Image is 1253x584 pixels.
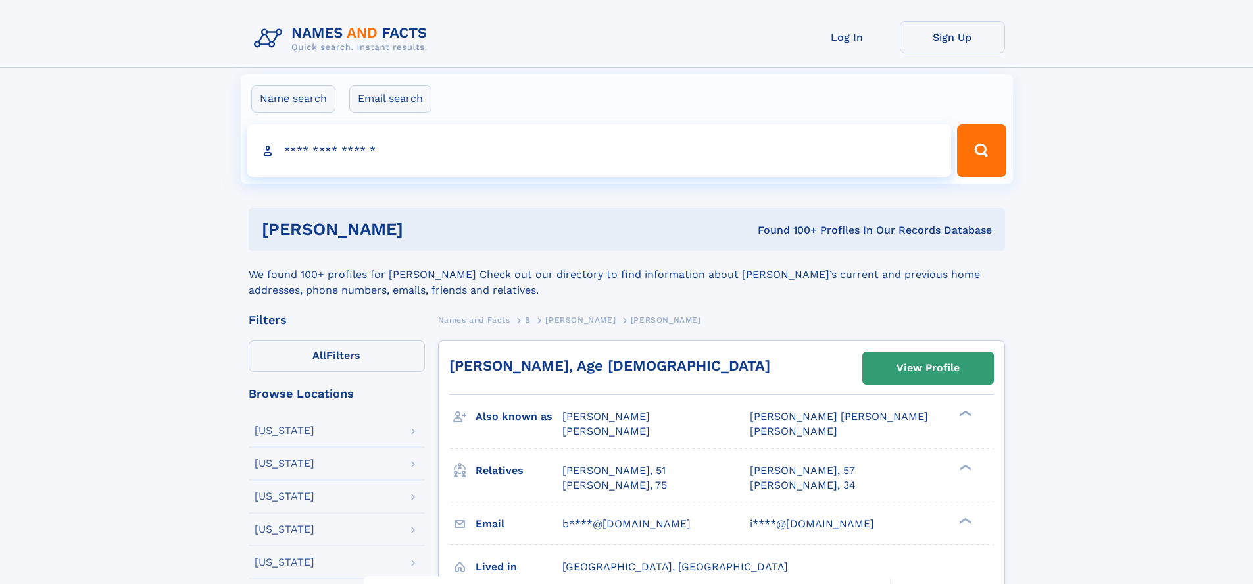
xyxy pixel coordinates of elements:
div: ❯ [956,463,972,471]
div: [US_STATE] [255,491,314,502]
a: Names and Facts [438,311,510,328]
span: [GEOGRAPHIC_DATA], [GEOGRAPHIC_DATA] [562,560,788,573]
a: Log In [795,21,900,53]
span: [PERSON_NAME] [PERSON_NAME] [750,410,928,423]
div: [US_STATE] [255,524,314,535]
a: [PERSON_NAME], Age [DEMOGRAPHIC_DATA] [449,358,770,374]
div: Found 100+ Profiles In Our Records Database [580,223,992,238]
label: Email search [349,85,431,113]
label: Name search [251,85,335,113]
div: We found 100+ profiles for [PERSON_NAME] Check out our directory to find information about [PERSO... [249,251,1005,298]
a: View Profile [863,352,993,384]
img: Logo Names and Facts [249,21,438,57]
span: [PERSON_NAME] [631,315,701,325]
button: Search Button [957,124,1006,177]
h3: Also known as [476,406,562,428]
span: B [525,315,531,325]
h3: Email [476,513,562,535]
a: Sign Up [900,21,1005,53]
a: [PERSON_NAME], 51 [562,464,666,478]
a: [PERSON_NAME], 34 [750,478,856,492]
span: [PERSON_NAME] [562,425,650,437]
div: Filters [249,314,425,326]
a: [PERSON_NAME] [545,311,616,328]
h3: Relatives [476,460,562,482]
a: [PERSON_NAME], 75 [562,478,667,492]
label: Filters [249,340,425,372]
h1: [PERSON_NAME] [262,221,581,238]
h3: Lived in [476,556,562,578]
span: All [312,349,326,361]
div: Browse Locations [249,388,425,400]
a: [PERSON_NAME], 57 [750,464,855,478]
div: [US_STATE] [255,458,314,469]
div: ❯ [956,516,972,525]
div: [US_STATE] [255,425,314,436]
a: B [525,311,531,328]
span: [PERSON_NAME] [545,315,616,325]
span: [PERSON_NAME] [562,410,650,423]
input: search input [247,124,952,177]
div: [US_STATE] [255,557,314,568]
span: [PERSON_NAME] [750,425,837,437]
div: ❯ [956,410,972,418]
div: View Profile [897,353,960,383]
